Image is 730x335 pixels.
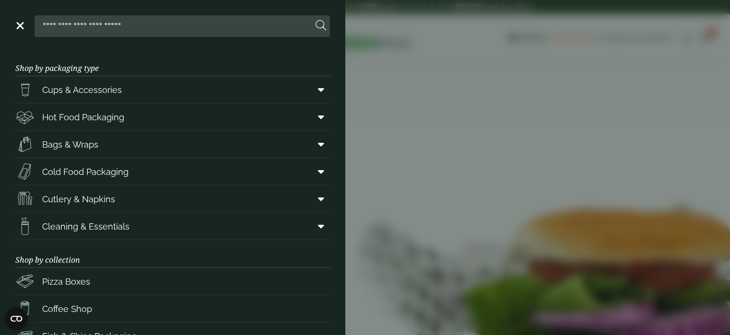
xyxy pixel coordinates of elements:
span: Cutlery & Napkins [42,193,115,206]
span: Bags & Wraps [42,138,98,151]
img: Sandwich_box.svg [15,162,35,181]
img: open-wipe.svg [15,217,35,236]
a: Cold Food Packaging [15,158,330,185]
h3: Shop by collection [15,240,330,268]
a: Bags & Wraps [15,131,330,158]
img: HotDrink_paperCup.svg [15,299,35,318]
a: Pizza Boxes [15,268,330,295]
span: Hot Food Packaging [42,111,124,124]
a: Cups & Accessories [15,76,330,103]
span: Cleaning & Essentials [42,220,130,233]
img: Cutlery.svg [15,189,35,208]
a: Cleaning & Essentials [15,213,330,240]
img: Pizza_boxes.svg [15,272,35,291]
img: Deli_box.svg [15,107,35,127]
a: Coffee Shop [15,295,330,322]
button: Open CMP widget [5,307,28,330]
a: Cutlery & Napkins [15,185,330,212]
span: Cold Food Packaging [42,165,129,178]
h3: Shop by packaging type [15,48,330,76]
a: Hot Food Packaging [15,104,330,130]
span: Cups & Accessories [42,83,122,96]
span: Coffee Shop [42,302,92,315]
img: PintNhalf_cup.svg [15,80,35,99]
img: Paper_carriers.svg [15,135,35,154]
span: Pizza Boxes [42,275,90,288]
